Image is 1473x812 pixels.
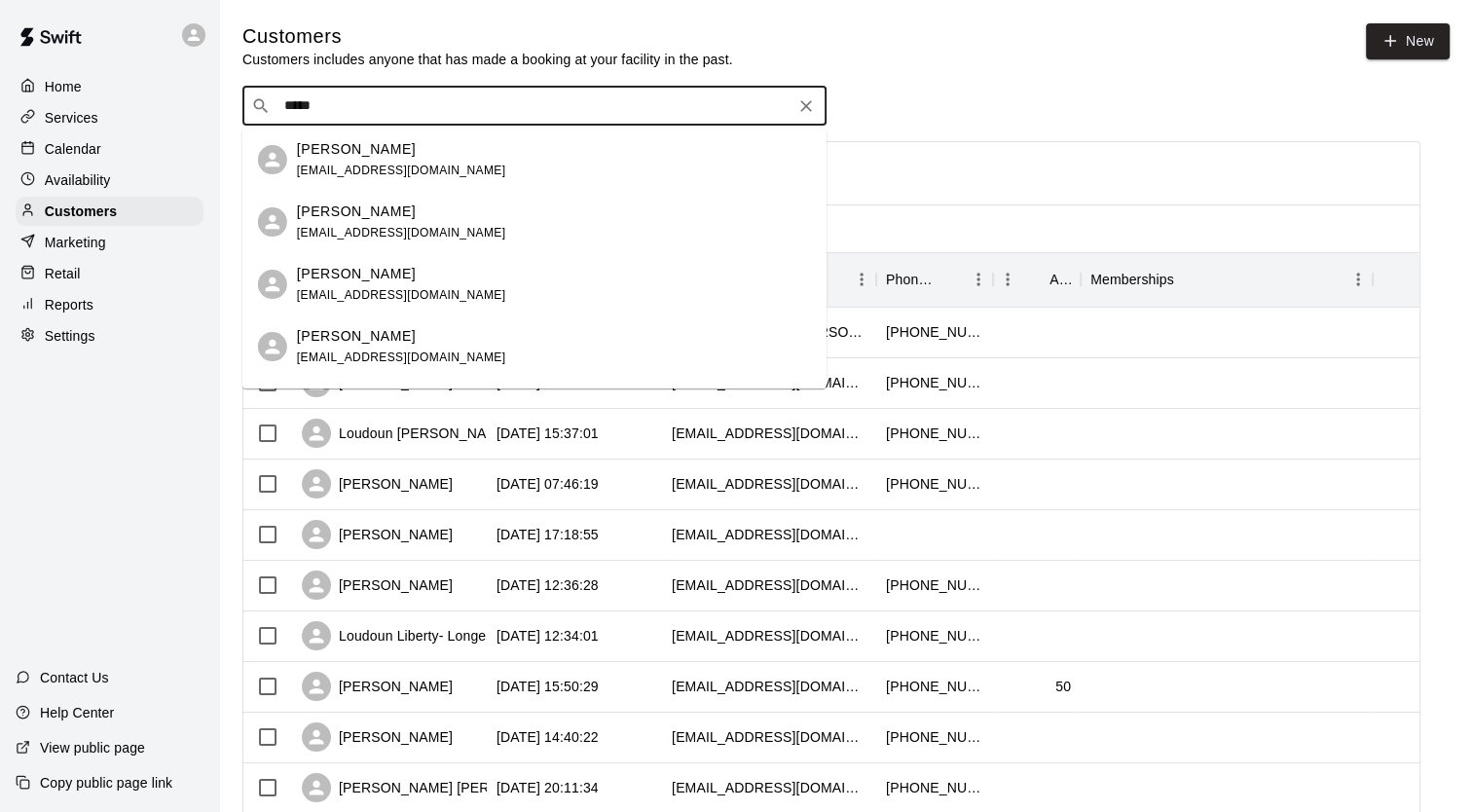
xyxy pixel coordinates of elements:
[672,424,866,443] div: loudounlibertyclements@gmail.com
[1022,266,1050,293] button: Sort
[297,351,506,364] span: [EMAIL_ADDRESS][DOMAIN_NAME]
[16,290,203,319] a: Reports
[964,265,993,294] button: Menu
[16,197,203,226] a: Customers
[497,778,599,797] div: 2025-07-30 20:11:34
[1050,252,1071,307] div: Age
[993,252,1081,307] div: Age
[45,202,117,221] p: Customers
[497,474,599,494] div: 2025-08-09 07:46:19
[1174,266,1201,293] button: Sort
[242,50,733,69] p: Customers includes anyone that has made a booking at your facility in the past.
[886,778,983,797] div: +17039446231
[886,474,983,494] div: +15714300205
[302,722,453,752] div: [PERSON_NAME]
[1055,677,1071,696] div: 50
[302,621,497,650] div: Loudoun Liberty- Longest
[45,295,93,314] p: Reports
[886,424,983,443] div: +15713306735
[937,266,964,293] button: Sort
[40,703,114,722] p: Help Center
[258,332,287,361] div: Addie Wiley
[297,388,416,409] p: [PERSON_NAME]
[16,166,203,195] a: Availability
[297,288,506,302] span: [EMAIL_ADDRESS][DOMAIN_NAME]
[876,252,993,307] div: Phone Number
[45,233,106,252] p: Marketing
[302,672,453,701] div: [PERSON_NAME]
[497,677,599,696] div: 2025-07-31 15:50:29
[242,23,733,50] h5: Customers
[886,677,983,696] div: +15715122995
[672,474,866,494] div: mrsimmons1@gmail.com
[302,773,571,802] div: [PERSON_NAME] [PERSON_NAME]
[302,419,511,448] div: Loudoun [PERSON_NAME]
[302,571,453,600] div: [PERSON_NAME]
[1081,252,1373,307] div: Memberships
[672,626,866,646] div: loudounlibertylongest@gmail.com
[302,520,453,549] div: [PERSON_NAME]
[40,738,145,757] p: View public page
[886,373,983,392] div: +15405601123
[662,252,876,307] div: Email
[1366,23,1450,59] a: New
[497,626,599,646] div: 2025-08-06 12:34:01
[886,252,937,307] div: Phone Number
[16,72,203,101] a: Home
[16,134,203,164] a: Calendar
[16,103,203,132] a: Services
[40,668,109,687] p: Contact Us
[45,326,95,346] p: Settings
[258,270,287,299] div: Cora Wiley
[497,727,599,747] div: 2025-07-31 14:40:22
[792,92,820,120] button: Clear
[297,226,506,240] span: [EMAIL_ADDRESS][DOMAIN_NAME]
[45,139,101,159] p: Calendar
[497,575,599,595] div: 2025-08-06 12:36:28
[497,525,599,544] div: 2025-08-06 17:18:55
[886,575,983,595] div: +17039197242
[297,326,416,347] p: [PERSON_NAME]
[993,265,1022,294] button: Menu
[1344,265,1373,294] button: Menu
[258,145,287,174] div: Melissa Wiley
[16,259,203,288] a: Retail
[297,164,506,177] span: [EMAIL_ADDRESS][DOMAIN_NAME]
[297,202,416,222] p: [PERSON_NAME]
[45,108,98,128] p: Services
[847,265,876,294] button: Menu
[45,264,81,283] p: Retail
[302,469,453,498] div: [PERSON_NAME]
[672,727,866,747] div: acw03@msn.com
[1090,252,1174,307] div: Memberships
[45,170,111,190] p: Availability
[16,228,203,257] a: Marketing
[242,87,827,126] div: Search customers by name or email
[497,424,599,443] div: 2025-08-11 15:37:01
[672,575,866,595] div: rworley792@gmail.com
[886,626,983,646] div: +18458071589
[886,322,983,342] div: +17037440163
[45,77,82,96] p: Home
[886,727,983,747] div: +15408780662
[297,264,416,284] p: [PERSON_NAME]
[258,207,287,237] div: Travis Wiley
[672,525,866,544] div: victorvargas1685@gmail.com
[672,677,866,696] div: dperssonca@gmail.com
[672,778,866,797] div: mamonroeguerrero@gmail.com
[16,321,203,351] a: Settings
[297,139,416,160] p: [PERSON_NAME]
[40,773,172,793] p: Copy public page link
